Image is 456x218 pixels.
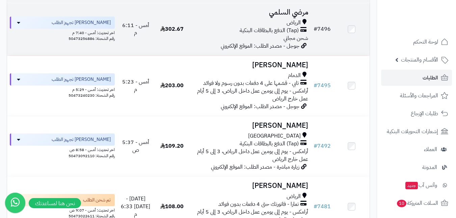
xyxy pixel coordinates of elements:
span: تمارا - فاتورتك حتى 4 دفعات بدون فوائد [218,200,299,208]
a: لوحة التحكم [381,34,452,50]
span: جوجل - مصدر الطلب: الموقع الإلكتروني [221,102,299,111]
a: #7495 [314,81,331,90]
span: إشعارات التحويلات البنكية [387,127,438,136]
span: الرياض [287,193,301,200]
span: الأقسام والمنتجات [401,55,438,65]
span: المراجعات والأسئلة [400,91,438,100]
span: # [314,202,317,211]
span: وآتس آب [405,180,437,190]
a: #7492 [314,142,331,150]
a: #7481 [314,202,331,211]
span: (Tap) الدفع بالبطاقات البنكية [240,140,299,148]
a: إشعارات التحويلات البنكية [381,123,452,140]
span: الرياض [287,19,301,27]
h3: [PERSON_NAME] [193,122,308,129]
a: وآتس آبجديد [381,177,452,193]
h3: [PERSON_NAME] [193,182,308,190]
span: طلبات الإرجاع [411,109,438,118]
a: المراجعات والأسئلة [381,88,452,104]
div: اخر تحديث: أمس - 8:58 ص [10,146,115,153]
a: طلبات الإرجاع [381,105,452,122]
span: أمس - 5:37 ص [122,138,149,154]
span: [PERSON_NAME] تجهيز الطلب [52,76,111,83]
a: المدونة [381,159,452,175]
span: # [314,25,317,33]
a: السلات المتروكة10 [381,195,452,211]
span: [PERSON_NAME] تجهيز الطلب [52,136,111,143]
span: جديد [405,182,418,189]
a: #7496 [314,25,331,33]
a: الطلبات [381,70,452,86]
span: أرامكس - يوم إلى يومين عمل داخل الرياض، 3 إلى 5 أيام عمل خارج الرياض [197,147,308,163]
span: [GEOGRAPHIC_DATA] [248,132,301,140]
span: رقم الشحنة: 50473240230 [69,92,115,98]
span: 109.20 [160,142,184,150]
span: 108.00 [160,202,184,211]
span: [PERSON_NAME] تجهيز الطلب [52,19,111,26]
h3: [PERSON_NAME] [193,61,308,69]
span: العملاء [424,145,437,154]
span: شحن مجاني [284,34,308,42]
a: العملاء [381,141,452,158]
span: # [314,142,317,150]
div: اخر تحديث: أمس - 9:07 ص [10,206,115,213]
span: تابي - قسّمها على 4 دفعات بدون رسوم ولا فوائد [203,79,299,87]
img: logo-2.png [410,19,450,33]
span: 10 [397,200,406,207]
span: أمس - 6:11 م [122,21,149,37]
span: زيارة مباشرة - مصدر الطلب: الموقع الإلكتروني [211,163,299,171]
span: أرامكس - يوم إلى يومين عمل داخل الرياض، 3 إلى 5 أيام عمل خارج الرياض [197,87,308,103]
span: رقم الشحنة: 50473256886 [69,35,115,42]
span: (Tap) الدفع بالبطاقات البنكية [240,27,299,34]
span: رقم الشحنة: 50473092110 [69,153,115,159]
span: تم شحن الطلب [83,197,111,203]
span: الدمام [288,72,301,79]
h3: مرضي السلمي [193,8,308,16]
span: السلات المتروكة [396,198,438,208]
span: 302.67 [160,25,184,33]
span: 203.00 [160,81,184,90]
span: المدونة [422,163,437,172]
span: # [314,81,317,90]
div: اخر تحديث: أمس - 7:40 م [10,29,115,36]
span: أمس - 5:23 م [122,78,149,94]
span: جوجل - مصدر الطلب: الموقع الإلكتروني [221,42,299,50]
div: اخر تحديث: أمس - 5:29 م [10,86,115,93]
span: لوحة التحكم [413,37,438,47]
span: الطلبات [423,73,438,82]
